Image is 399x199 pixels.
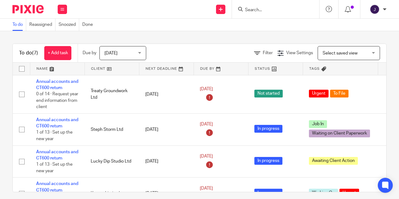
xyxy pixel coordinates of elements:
[44,46,71,60] a: + Add task
[254,157,282,165] span: In progress
[12,19,26,31] a: To do
[139,75,194,113] td: [DATE]
[84,145,139,178] td: Lucky Dip Studio Ltd
[83,50,96,56] p: Due by
[200,154,213,159] span: [DATE]
[309,90,329,97] span: Urgent
[59,19,79,31] a: Snoozed
[244,7,300,13] input: Search
[12,5,44,13] img: Pixie
[254,189,282,197] span: In progress
[263,51,273,55] span: Filter
[84,113,139,145] td: Steph Storm Ltd
[84,75,139,113] td: Treaty Groundwork Ltd
[309,130,370,137] span: Waiting on Client Paperwork
[200,87,213,92] span: [DATE]
[139,113,194,145] td: [DATE]
[339,189,359,197] span: Urgent
[254,90,283,97] span: Not started
[309,157,358,165] span: Awaiting Client Action
[32,50,38,55] span: (7)
[309,67,320,70] span: Tags
[254,125,282,133] span: In progress
[200,122,213,127] span: [DATE]
[36,79,78,90] a: Annual accounts and CT600 return
[82,19,96,31] a: Done
[36,163,73,173] span: 1 of 13 · Set up the new year
[330,90,349,97] span: To File
[309,189,338,197] span: Working On
[19,50,38,56] h1: To do
[104,51,118,55] span: [DATE]
[36,92,78,109] span: 0 of 14 · Request year end information from client
[29,19,55,31] a: Reassigned
[200,186,213,191] span: [DATE]
[370,4,380,14] img: svg%3E
[309,120,327,128] span: Job In
[323,51,358,55] span: Select saved view
[36,182,78,192] a: Annual accounts and CT600 return
[139,145,194,178] td: [DATE]
[36,150,78,160] a: Annual accounts and CT600 return
[36,130,73,141] span: 1 of 13 · Set up the new year
[286,51,313,55] span: View Settings
[36,118,78,128] a: Annual accounts and CT600 return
